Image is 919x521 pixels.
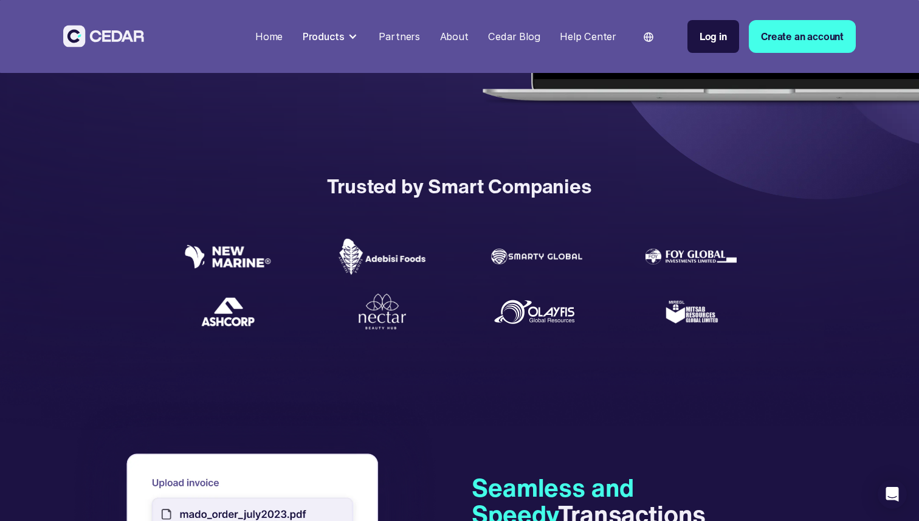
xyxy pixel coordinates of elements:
[435,23,473,50] a: About
[560,29,616,44] div: Help Center
[491,249,582,265] img: Smarty Global logo
[488,29,540,44] div: Cedar Blog
[374,23,425,50] a: Partners
[555,23,621,50] a: Help Center
[644,32,653,42] img: world icon
[491,297,582,327] img: Olayfis global resources logo
[355,292,410,331] img: Nectar Beauty Hub logo
[298,24,364,49] div: Products
[255,29,283,44] div: Home
[379,29,420,44] div: Partners
[700,29,727,44] div: Log in
[182,244,274,269] img: New Marine logo
[664,285,718,339] img: Mitsab Resources Global Limited Logo
[878,480,907,509] div: Open Intercom Messenger
[250,23,288,50] a: Home
[645,249,737,265] img: Foy Global Investments Limited Logo
[440,29,469,44] div: About
[337,238,428,275] img: Adebisi Foods logo
[327,171,591,201] div: Trusted by Smart Companies
[687,20,739,53] a: Log in
[303,29,345,44] div: Products
[483,23,545,50] a: Cedar Blog
[749,20,856,53] a: Create an account
[201,297,255,328] img: Ashcorp Logo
